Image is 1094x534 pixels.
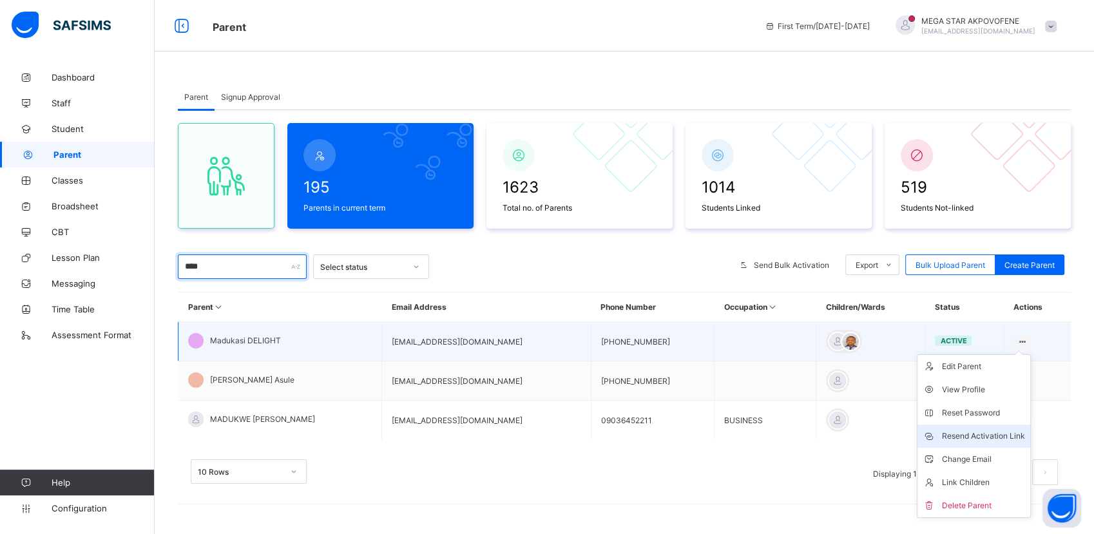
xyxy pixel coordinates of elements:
span: [PERSON_NAME] Asule [210,375,294,385]
span: CBT [52,227,155,237]
span: Bulk Upload Parent [916,260,985,270]
span: Create Parent [1004,260,1055,270]
span: 1014 [702,178,856,196]
span: Send Bulk Activation [754,260,829,270]
th: Parent [178,292,382,322]
span: [EMAIL_ADDRESS][DOMAIN_NAME] [921,27,1035,35]
td: [EMAIL_ADDRESS][DOMAIN_NAME] [382,361,591,401]
div: Delete Parent [942,499,1025,512]
td: BUSINESS [715,401,816,440]
span: Configuration [52,503,154,513]
span: Dashboard [52,72,155,82]
span: 1623 [503,178,657,196]
span: Parents in current term [303,203,457,213]
span: Signup Approval [221,92,280,102]
span: 195 [303,178,457,196]
div: Select status [320,262,405,272]
div: View Profile [942,383,1025,396]
th: Email Address [382,292,591,322]
div: Edit Parent [942,360,1025,373]
span: Help [52,477,154,488]
td: [EMAIL_ADDRESS][DOMAIN_NAME] [382,322,591,361]
div: MEGA STARAKPOVOFENE [883,15,1063,37]
span: MEGA STAR AKPOVOFENE [921,16,1035,26]
span: Student [52,124,155,134]
span: 519 [901,178,1055,196]
span: Time Table [52,304,155,314]
div: Link Children [942,476,1025,489]
span: Students Not-linked [901,203,1055,213]
span: Total no. of Parents [503,203,657,213]
button: next page [1032,459,1058,485]
div: Reset Password [942,406,1025,419]
div: 10 Rows [198,467,283,477]
li: 下一页 [1032,459,1058,485]
td: [PHONE_NUMBER] [591,322,714,361]
i: Sort in Ascending Order [213,302,224,312]
th: Children/Wards [816,292,925,322]
div: Change Email [942,453,1025,466]
img: safsims [12,12,111,39]
th: Phone Number [591,292,714,322]
span: MADUKWE [PERSON_NAME] [210,414,315,424]
span: Messaging [52,278,155,289]
span: Classes [52,175,155,186]
span: Assessment Format [52,330,155,340]
i: Sort in Ascending Order [767,302,778,312]
li: Displaying 1 - 3 out of 3 [863,459,969,485]
td: [EMAIL_ADDRESS][DOMAIN_NAME] [382,401,591,440]
span: Lesson Plan [52,253,155,263]
span: Parent [184,92,208,102]
td: 09036452211 [591,401,714,440]
span: Export [856,260,878,270]
th: Status [925,292,1004,322]
span: Parent [213,21,246,33]
th: Actions [1004,292,1071,322]
th: Occupation [715,292,816,322]
button: Open asap [1042,489,1081,528]
span: Staff [52,98,155,108]
span: Broadsheet [52,201,155,211]
span: Parent [53,149,155,160]
td: [PHONE_NUMBER] [591,361,714,401]
span: active [940,336,966,345]
span: Students Linked [702,203,856,213]
span: session/term information [765,21,870,31]
span: Madukasi DELIGHT [210,336,281,345]
div: Resend Activation Link [942,430,1025,443]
